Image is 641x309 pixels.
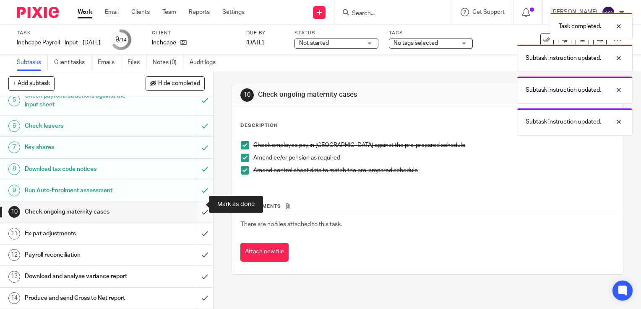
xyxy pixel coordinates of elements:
[17,39,100,47] div: Inchcape Payroll - Input - September 2025
[25,206,133,218] h1: Check ongoing maternity cases
[25,141,133,154] h1: Key shares
[25,184,133,197] h1: Run Auto-Enrolment assessment
[8,76,55,90] button: + Add subtask
[146,76,205,90] button: Hide completed
[240,122,278,129] p: Description
[54,54,91,71] a: Client tasks
[253,141,614,149] p: Check employee pay in [GEOGRAPHIC_DATA] against the pre-prepared schedule
[25,270,133,283] h1: Download and analyse variance report
[240,243,289,262] button: Attach new file
[240,88,254,102] div: 10
[526,54,601,62] p: Subtask instruction updated.
[25,249,133,261] h1: Payroll reconciliation
[241,221,342,227] span: There are no files attached to this task.
[17,39,100,47] div: Inchcape Payroll - Input - [DATE]
[189,8,210,16] a: Reports
[17,30,100,36] label: Task
[152,30,236,36] label: Client
[526,86,601,94] p: Subtask instruction updated.
[162,8,176,16] a: Team
[8,95,20,106] div: 5
[115,35,127,44] div: 9
[25,120,133,132] h1: Check leavers
[294,30,378,36] label: Status
[258,90,445,99] h1: Check ongoing maternity cases
[131,8,150,16] a: Clients
[559,22,601,31] p: Task completed.
[152,39,176,47] p: Inchcape
[602,6,615,19] img: svg%3E
[8,120,20,132] div: 6
[246,40,264,46] span: [DATE]
[78,8,92,16] a: Work
[17,54,48,71] a: Subtasks
[17,7,59,18] img: Pixie
[8,163,20,175] div: 8
[119,38,127,42] small: /14
[8,249,20,261] div: 12
[8,142,20,153] div: 7
[8,292,20,304] div: 14
[25,90,133,111] h1: Check payroll instructions against the input sheet
[8,185,20,196] div: 9
[299,40,329,46] span: Not started
[105,8,119,16] a: Email
[8,228,20,239] div: 11
[153,54,183,71] a: Notes (0)
[253,154,614,162] p: Amend ee/er pension as required
[25,163,133,175] h1: Download tax code notices
[526,118,601,126] p: Subtask instruction updated.
[253,166,614,175] p: Amend control sheet data to match the pre-prepared schedule
[98,54,121,71] a: Emails
[128,54,146,71] a: Files
[241,204,281,209] span: Attachments
[158,80,200,87] span: Hide completed
[8,206,20,218] div: 10
[190,54,222,71] a: Audit logs
[25,227,133,240] h1: Ex-pat adjustments
[25,292,133,304] h1: Produce and send Gross to Net report
[222,8,245,16] a: Settings
[246,30,284,36] label: Due by
[8,271,20,283] div: 13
